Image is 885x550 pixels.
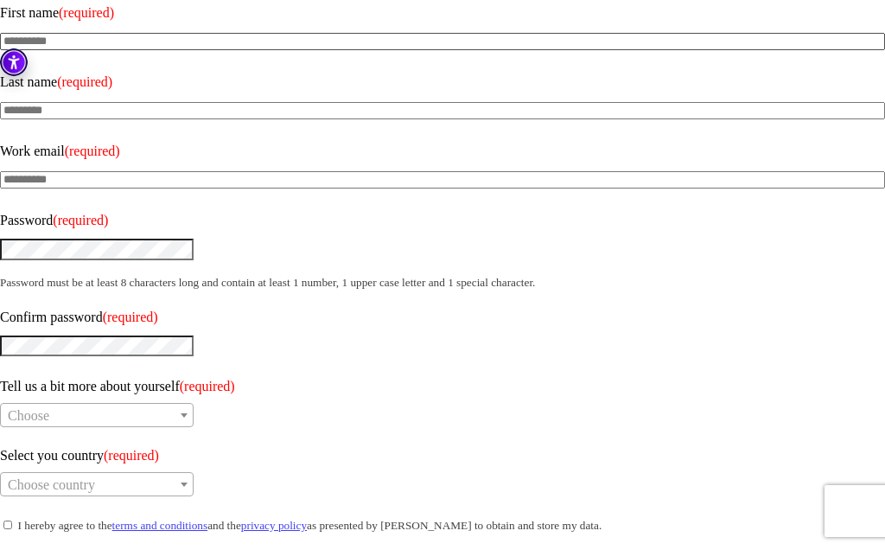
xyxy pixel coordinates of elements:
a: terms and conditions [112,520,208,533]
span: (required) [59,6,114,21]
span: (required) [57,75,112,90]
a: privacy policy [241,520,307,533]
span: (required) [103,310,158,325]
span: Choose [8,409,49,424]
input: I hereby agree to theterms and conditionsand theprivacy policyas presented by [PERSON_NAME] to ob... [3,521,12,530]
span: (required) [180,380,235,394]
span: (required) [104,449,159,464]
span: (required) [53,214,108,228]
span: (required) [65,144,120,159]
small: I hereby agree to the and the as presented by [PERSON_NAME] to obtain and store my data. [18,520,602,533]
span: Choose country [8,478,95,493]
